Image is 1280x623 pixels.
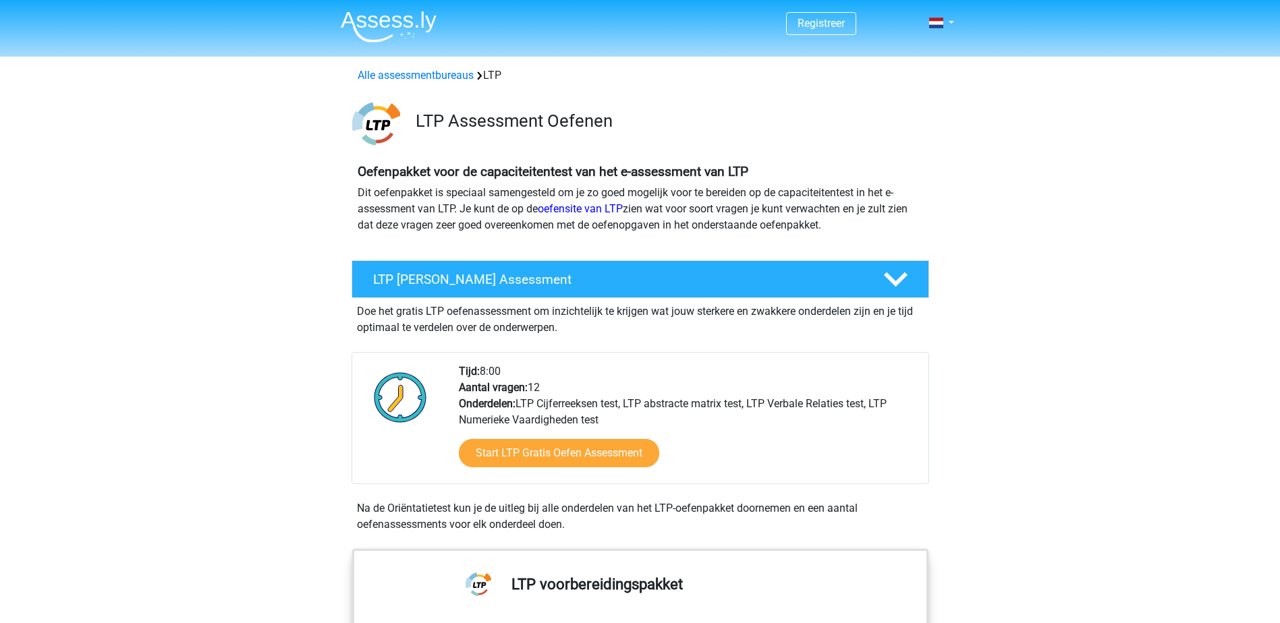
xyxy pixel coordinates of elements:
div: 8:00 12 LTP Cijferreeksen test, LTP abstracte matrix test, LTP Verbale Relaties test, LTP Numerie... [449,363,928,483]
b: Aantal vragen: [459,381,528,394]
b: Tijd: [459,365,480,378]
a: Registreer [798,17,845,30]
a: Alle assessmentbureaus [358,69,474,82]
div: Na de Oriëntatietest kun je de uitleg bij alle onderdelen van het LTP-oefenpakket doornemen en ee... [352,500,929,533]
h4: LTP [PERSON_NAME] Assessment [373,272,862,287]
a: oefensite van LTP [538,202,623,215]
div: LTP [352,67,928,84]
a: LTP [PERSON_NAME] Assessment [346,260,935,298]
a: Start LTP Gratis Oefen Assessment [459,439,659,467]
b: Onderdelen: [459,397,516,410]
div: Doe het gratis LTP oefenassessment om inzichtelijk te krijgen wat jouw sterkere en zwakkere onder... [352,298,929,336]
img: Assessly [341,11,437,42]
b: Oefenpakket voor de capaciteitentest van het e-assessment van LTP [358,164,748,179]
img: Klok [366,363,435,431]
img: ltp.png [352,100,400,148]
h3: LTP Assessment Oefenen [416,111,918,131]
p: Dit oefenpakket is speciaal samengesteld om je zo goed mogelijk voor te bereiden op de capaciteit... [358,185,923,233]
